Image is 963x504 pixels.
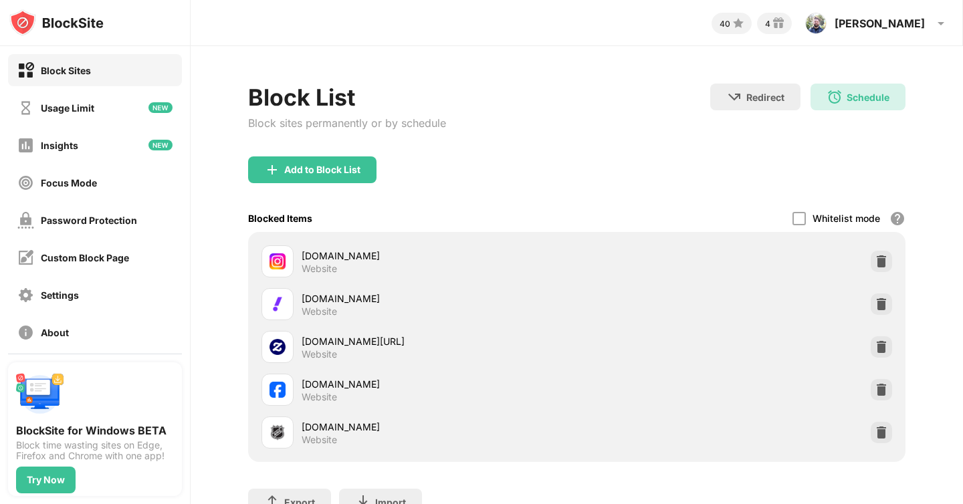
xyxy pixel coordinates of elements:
img: push-desktop.svg [16,370,64,418]
div: Whitelist mode [813,213,880,224]
div: Website [302,434,337,446]
div: Block List [248,84,446,111]
div: Block time wasting sites on Edge, Firefox and Chrome with one app! [16,440,174,461]
div: Redirect [746,92,784,103]
div: Website [302,305,337,318]
img: about-off.svg [17,324,34,341]
img: focus-off.svg [17,174,34,191]
img: new-icon.svg [148,140,173,150]
div: Blocked Items [248,213,312,224]
div: 4 [765,19,770,29]
div: About [41,327,69,338]
div: [DOMAIN_NAME] [302,377,576,391]
img: settings-off.svg [17,287,34,303]
div: Schedule [847,92,889,103]
div: Block sites permanently or by schedule [248,116,446,130]
img: favicons [270,382,286,398]
div: Insights [41,140,78,151]
div: [DOMAIN_NAME] [302,249,576,263]
div: Website [302,348,337,360]
div: [DOMAIN_NAME][URL] [302,334,576,348]
img: favicons [270,253,286,269]
div: Password Protection [41,215,137,226]
img: time-usage-off.svg [17,100,34,116]
div: Add to Block List [284,164,360,175]
img: favicons [270,296,286,312]
div: [PERSON_NAME] [835,17,925,30]
div: [DOMAIN_NAME] [302,291,576,305]
div: Try Now [27,475,65,485]
div: Block Sites [41,65,91,76]
img: favicons [270,424,286,440]
div: Custom Block Page [41,252,129,263]
div: Website [302,263,337,275]
div: BlockSite for Windows BETA [16,424,174,437]
img: logo-blocksite.svg [9,9,104,36]
img: new-icon.svg [148,102,173,113]
img: reward-small.svg [770,15,786,31]
img: favicons [270,339,286,355]
img: points-small.svg [730,15,746,31]
img: insights-off.svg [17,137,34,154]
div: Focus Mode [41,177,97,188]
img: password-protection-off.svg [17,212,34,229]
div: Website [302,391,337,403]
div: [DOMAIN_NAME] [302,420,576,434]
div: 40 [720,19,730,29]
img: customize-block-page-off.svg [17,249,34,266]
img: ACg8ocJgilsp26A-AprdNsk6oVDPIJpBncGbNJKF8BB8FTdHycvHSAUU=s96-c [805,13,827,34]
div: Usage Limit [41,102,94,114]
div: Settings [41,289,79,301]
img: block-on.svg [17,62,34,79]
